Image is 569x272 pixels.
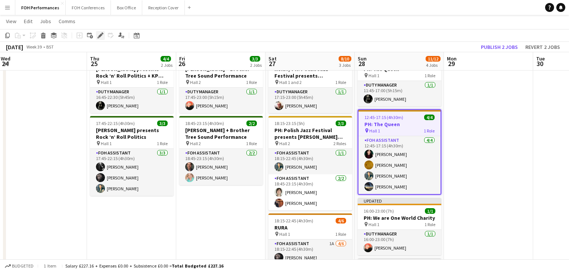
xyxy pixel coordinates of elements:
[369,222,379,227] span: Hall 1
[179,149,263,185] app-card-role: FOH Assistant2/218:45-23:15 (4h30m)[PERSON_NAME][PERSON_NAME]
[358,81,441,106] app-card-role: Duty Manager1/111:45-17:00 (5h15m)[PERSON_NAME]
[274,121,305,126] span: 18:15-23:15 (5h)
[111,0,142,15] button: Box Office
[425,73,435,78] span: 1 Role
[358,258,441,264] div: Updated
[268,149,352,174] app-card-role: FOH Assistant1/118:15-22:45 (4h30m)[PERSON_NAME]
[424,115,435,120] span: 4/4
[179,55,185,62] span: Fri
[268,116,352,210] app-job-card: 18:15-23:15 (5h)3/3PH: Polish Jazz Festival presents [PERSON_NAME] Quintet Hall 22 RolesFOH Assis...
[268,55,352,113] app-job-card: 17:15-23:00 (5h45m)1/1RURA / PH: Polish Jazz Festival presents [PERSON_NAME] Quintet Hall 1 and 2...
[358,109,441,195] app-job-card: 12:45-17:15 (4h30m)4/4PH: The Queen Hall 11 RoleFOH Assistant4/412:45-17:15 (4h30m)[PERSON_NAME][...
[178,59,185,68] span: 26
[279,141,290,146] span: Hall 2
[336,218,346,223] span: 4/6
[6,43,23,51] div: [DATE]
[246,141,257,146] span: 1 Role
[358,198,441,204] div: Updated
[536,55,545,62] span: Tue
[369,73,379,78] span: Hall 1
[46,44,54,50] div: BST
[426,56,441,62] span: 11/12
[172,263,223,269] span: Total Budgeted £227.16
[447,55,457,62] span: Mon
[25,44,43,50] span: Week 39
[90,66,174,79] h3: [PERSON_NAME] presents Rock ‘n’ Roll Politics + KP Choir
[12,263,34,269] span: Budgeted
[333,141,346,146] span: 2 Roles
[358,55,441,106] app-job-card: 11:45-17:00 (5h15m)1/1PH: The Queen Hall 11 RoleDuty Manager1/111:45-17:00 (5h15m)[PERSON_NAME]
[190,141,201,146] span: Hall 2
[522,42,563,52] button: Revert 2 jobs
[6,18,16,25] span: View
[142,0,185,15] button: Reception Cover
[425,222,435,227] span: 1 Role
[56,16,78,26] a: Comms
[267,59,277,68] span: 27
[246,79,257,85] span: 1 Role
[425,208,435,214] span: 1/1
[179,116,263,185] app-job-card: 18:45-23:15 (4h30m)2/2[PERSON_NAME] + Brother Tree Sound Performance Hall 21 RoleFOH Assistant2/2...
[535,59,545,68] span: 30
[157,121,168,126] span: 3/3
[268,174,352,210] app-card-role: FOH Assistant2/218:45-23:15 (4h30m)[PERSON_NAME][PERSON_NAME]
[41,263,59,269] span: 1 item
[364,208,394,214] span: 16:00-23:00 (7h)
[21,16,35,26] a: Edit
[179,127,263,140] h3: [PERSON_NAME] + Brother Tree Sound Performance
[426,62,440,68] div: 4 Jobs
[268,127,352,140] h3: PH: Polish Jazz Festival presents [PERSON_NAME] Quintet
[90,149,174,196] app-card-role: FOH Assistant3/317:45-22:15 (4h30m)[PERSON_NAME][PERSON_NAME][PERSON_NAME]
[157,79,168,85] span: 1 Role
[15,0,66,15] button: FOH Performances
[90,116,174,196] app-job-card: 17:45-22:15 (4h30m)3/3[PERSON_NAME] presents Rock ‘n’ Roll Politics Hall 11 RoleFOH Assistant3/31...
[268,66,352,79] h3: RURA / PH: Polish Jazz Festival presents [PERSON_NAME] Quintet
[268,224,352,231] h3: RURA
[90,55,174,113] app-job-card: 16:45-22:30 (5h45m)1/1[PERSON_NAME] presents Rock ‘n’ Roll Politics + KP Choir Hall 11 RoleDuty M...
[250,56,260,62] span: 3/3
[424,128,435,134] span: 1 Role
[478,42,521,52] button: Publish 2 jobs
[190,79,201,85] span: Hall 2
[246,121,257,126] span: 2/2
[185,121,224,126] span: 18:45-23:15 (4h30m)
[96,121,135,126] span: 17:45-22:15 (4h30m)
[268,55,277,62] span: Sat
[339,56,351,62] span: 8/10
[90,55,99,62] span: Thu
[1,55,10,62] span: Wed
[59,18,75,25] span: Comms
[37,16,54,26] a: Jobs
[335,231,346,237] span: 1 Role
[250,62,262,68] div: 2 Jobs
[358,215,441,221] h3: PH: We are One World Charity
[336,121,346,126] span: 3/3
[358,55,367,62] span: Sun
[369,128,380,134] span: Hall 1
[3,16,19,26] a: View
[179,66,263,79] h3: [PERSON_NAME] + Brother Tree Sound Performance
[358,121,441,128] h3: PH: The Queen
[274,218,313,223] span: 18:15-22:45 (4h30m)
[357,59,367,68] span: 28
[279,231,290,237] span: Hall 1
[446,59,457,68] span: 29
[161,56,171,62] span: 4/4
[179,55,263,113] div: 17:45-23:00 (5h15m)1/1[PERSON_NAME] + Brother Tree Sound Performance Hall 21 RoleDuty Manager1/11...
[90,127,174,140] h3: [PERSON_NAME] presents Rock ‘n’ Roll Politics
[101,79,112,85] span: Hall 1
[101,141,112,146] span: Hall 1
[4,262,35,270] button: Budgeted
[339,62,351,68] div: 3 Jobs
[335,79,346,85] span: 1 Role
[161,62,172,68] div: 2 Jobs
[89,59,99,68] span: 25
[358,136,441,194] app-card-role: FOH Assistant4/412:45-17:15 (4h30m)[PERSON_NAME][PERSON_NAME][PERSON_NAME][PERSON_NAME]
[24,18,32,25] span: Edit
